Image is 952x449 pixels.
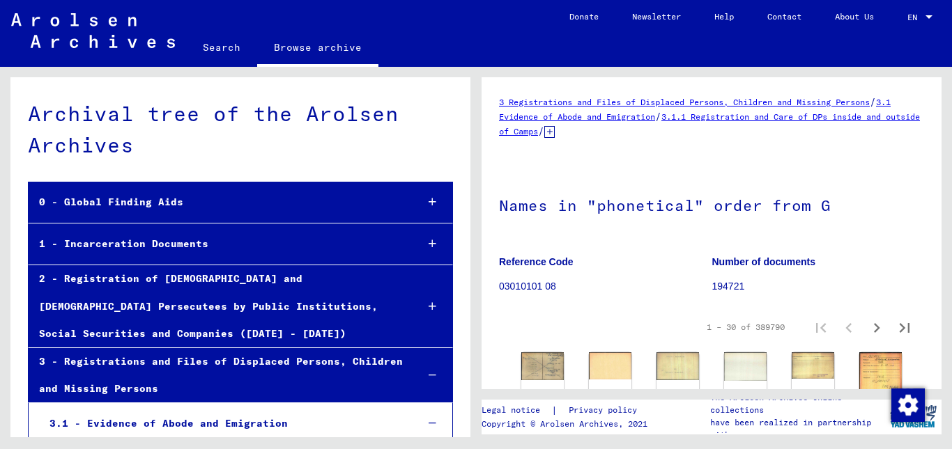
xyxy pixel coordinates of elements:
p: 194721 [712,279,925,294]
button: Last page [891,313,919,341]
span: / [870,95,876,108]
div: 2 - Registration of [DEMOGRAPHIC_DATA] and [DEMOGRAPHIC_DATA] Persecutees by Public Institutions,... [29,265,405,347]
div: 3.1 - Evidence of Abode and Emigration [39,410,406,437]
p: Copyright © Arolsen Archives, 2021 [482,418,654,430]
a: 3 Registrations and Files of Displaced Persons, Children and Missing Persons [499,97,870,107]
div: 3 - Registrations and Files of Displaced Persons, Children and Missing Persons [29,348,405,402]
div: 0 - Global Finding Aids [29,189,405,216]
span: / [655,110,661,123]
div: Archival tree of the Arolsen Archives [28,98,453,161]
b: Number of documents [712,256,816,267]
a: Privacy policy [558,403,654,418]
h1: Names in "phonetical" order from G [499,173,924,235]
img: 002.jpg [724,352,767,381]
img: 001.jpg [657,352,699,381]
img: yv_logo.png [887,399,939,434]
div: 1 - Incarceration Documents [29,230,405,258]
div: | [482,403,654,418]
a: Search [186,31,257,64]
button: First page [807,313,835,341]
p: The Arolsen Archives online collections [710,391,884,416]
b: Reference Code [499,256,574,267]
p: 03010101 08 [499,279,712,294]
a: Browse archive [257,31,378,67]
img: 001.jpg [859,352,902,413]
a: 3.1.1 Registration and Care of DPs inside and outside of Camps [499,111,920,136]
img: Arolsen_neg.svg [11,13,175,48]
img: 002.jpg [521,352,564,380]
button: Next page [863,313,891,341]
span: / [538,125,544,137]
a: Legal notice [482,403,551,418]
span: EN [907,13,923,22]
div: Change consent [891,388,924,421]
p: have been realized in partnership with [710,416,884,441]
div: 1 – 30 of 389790 [707,321,785,333]
img: Change consent [891,388,925,422]
img: 002.jpg [792,352,834,379]
img: 002.jpg [589,352,631,379]
button: Previous page [835,313,863,341]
